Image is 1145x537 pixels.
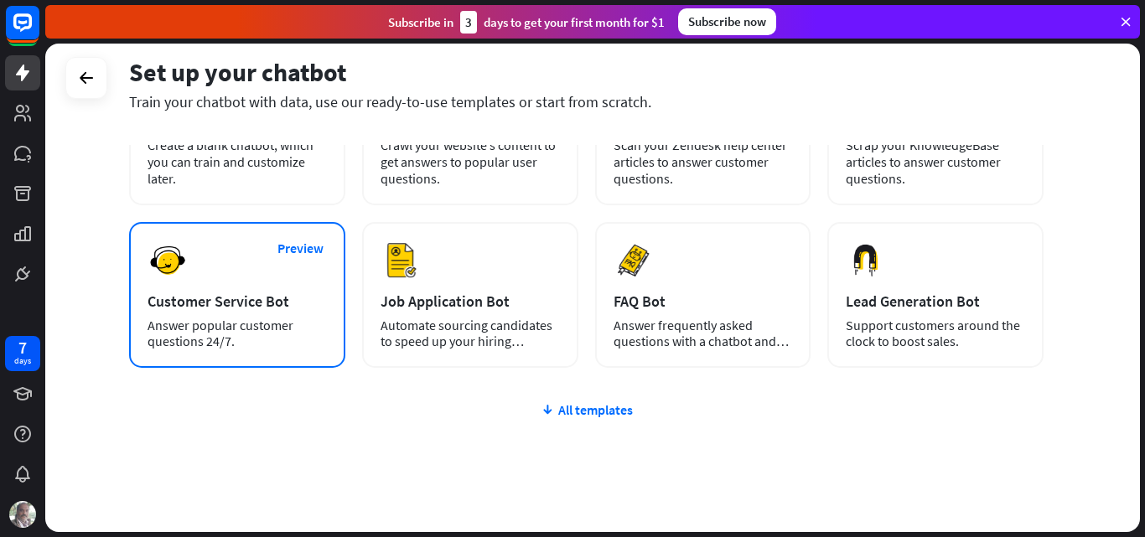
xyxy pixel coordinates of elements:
a: 7 days [5,336,40,371]
div: Create a blank chatbot, which you can train and customize later. [148,137,327,187]
div: Scan your Zendesk help center articles to answer customer questions. [614,137,793,187]
div: 7 [18,340,27,355]
div: Lead Generation Bot [846,292,1025,311]
div: Support customers around the clock to boost sales. [846,318,1025,349]
div: Scrap your KnowledgeBase articles to answer customer questions. [846,137,1025,187]
div: All templates [129,401,1044,418]
button: Open LiveChat chat widget [13,7,64,57]
div: Job Application Bot [381,292,560,311]
div: Crawl your website’s content to get answers to popular user questions. [381,137,560,187]
div: Train your chatbot with data, use our ready-to-use templates or start from scratch. [129,92,1044,111]
div: FAQ Bot [614,292,793,311]
div: 3 [460,11,477,34]
div: days [14,355,31,367]
div: Answer frequently asked questions with a chatbot and save your time. [614,318,793,349]
div: Subscribe now [678,8,776,35]
div: Set up your chatbot [129,56,1044,88]
div: Automate sourcing candidates to speed up your hiring process. [381,318,560,349]
div: Answer popular customer questions 24/7. [148,318,327,349]
div: Customer Service Bot [148,292,327,311]
button: Preview [267,233,334,264]
div: Subscribe in days to get your first month for $1 [388,11,665,34]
